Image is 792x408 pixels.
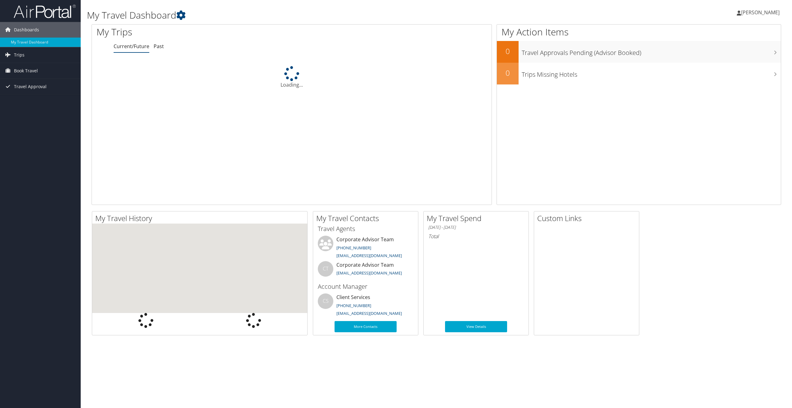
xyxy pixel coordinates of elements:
a: 0Travel Approvals Pending (Advisor Booked) [497,41,781,63]
h1: My Travel Dashboard [87,9,553,22]
h6: Total [428,233,524,240]
h2: My Travel History [95,213,307,224]
span: Trips [14,47,25,63]
a: [EMAIL_ADDRESS][DOMAIN_NAME] [336,311,402,316]
a: [PHONE_NUMBER] [336,245,371,251]
h1: My Trips [97,25,320,39]
span: [PERSON_NAME] [741,9,780,16]
a: [PERSON_NAME] [737,3,786,22]
a: View Details [445,321,507,332]
h3: Travel Approvals Pending (Advisor Booked) [522,45,781,57]
img: airportal-logo.png [14,4,76,19]
h3: Travel Agents [318,224,413,233]
a: 0Trips Missing Hotels [497,63,781,84]
h3: Trips Missing Hotels [522,67,781,79]
span: Dashboards [14,22,39,38]
a: [EMAIL_ADDRESS][DOMAIN_NAME] [336,270,402,276]
a: More Contacts [335,321,397,332]
h6: [DATE] - [DATE] [428,224,524,230]
a: [PHONE_NUMBER] [336,303,371,308]
a: Past [154,43,164,50]
div: CS [318,293,333,309]
li: Client Services [315,293,416,319]
span: Book Travel [14,63,38,79]
li: Corporate Advisor Team [315,236,416,261]
div: CT [318,261,333,277]
h2: My Travel Spend [427,213,529,224]
a: Current/Future [114,43,149,50]
h3: Account Manager [318,282,413,291]
h2: 0 [497,46,519,57]
h1: My Action Items [497,25,781,39]
h2: 0 [497,68,519,78]
div: Loading... [92,66,492,88]
span: Travel Approval [14,79,47,94]
h2: Custom Links [537,213,639,224]
h2: My Travel Contacts [316,213,418,224]
a: [EMAIL_ADDRESS][DOMAIN_NAME] [336,253,402,258]
li: Corporate Advisor Team [315,261,416,281]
